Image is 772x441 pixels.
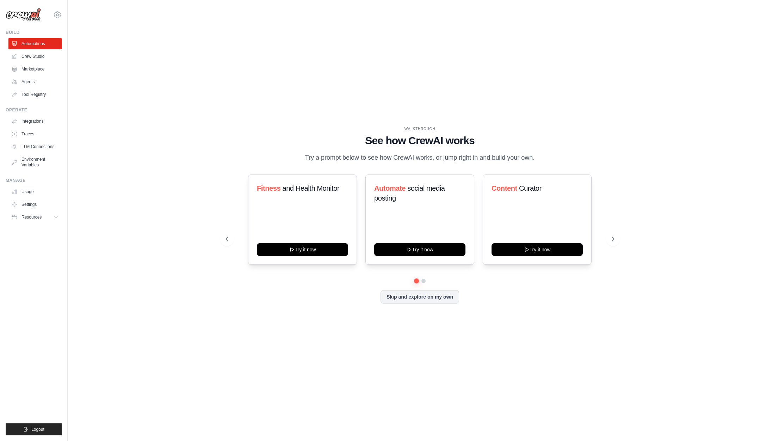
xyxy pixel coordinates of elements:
a: LLM Connections [8,141,62,152]
a: Crew Studio [8,51,62,62]
p: Try a prompt below to see how CrewAI works, or jump right in and build your own. [302,153,538,163]
span: Content [492,184,517,192]
button: Try it now [257,243,348,256]
a: Marketplace [8,63,62,75]
div: WALKTHROUGH [226,126,614,131]
span: Logout [31,427,44,432]
button: Try it now [492,243,583,256]
a: Automations [8,38,62,49]
a: Integrations [8,116,62,127]
span: Resources [21,214,42,220]
a: Settings [8,199,62,210]
button: Logout [6,423,62,435]
button: Resources [8,212,62,223]
span: Fitness [257,184,280,192]
div: Build [6,30,62,35]
a: Traces [8,128,62,140]
span: Curator [519,184,542,192]
a: Tool Registry [8,89,62,100]
a: Environment Variables [8,154,62,171]
span: Automate [374,184,406,192]
a: Agents [8,76,62,87]
a: Usage [8,186,62,197]
div: Manage [6,178,62,183]
h1: See how CrewAI works [226,134,614,147]
button: Skip and explore on my own [381,290,459,304]
div: Operate [6,107,62,113]
button: Try it now [374,243,465,256]
img: Logo [6,8,41,22]
span: and Health Monitor [282,184,339,192]
span: social media posting [374,184,445,202]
